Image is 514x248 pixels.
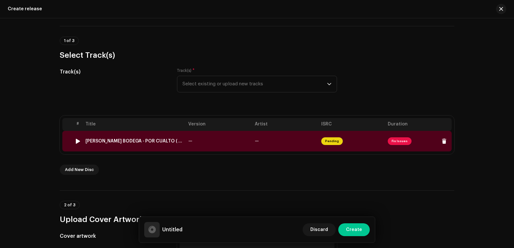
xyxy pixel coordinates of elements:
div: LOOCH BODEGA - POR CUALTO ( MASTER).wav [85,139,183,144]
button: Discard [303,223,336,236]
th: Title [83,118,186,131]
th: Version [186,118,252,131]
th: Artist [252,118,319,131]
div: dropdown trigger [327,76,332,92]
span: Create [346,223,362,236]
button: Create [338,223,370,236]
span: — [255,139,259,143]
h3: Upload Cover Artwork [60,214,454,225]
span: Fix Issues [388,137,412,145]
span: Discard [310,223,328,236]
label: Track(s) [177,68,195,73]
h5: Track(s) [60,68,167,76]
span: — [188,139,192,143]
h3: Select Track(s) [60,50,454,60]
h5: Untitled [162,226,182,234]
th: Duration [385,118,452,131]
span: Select existing or upload new tracks [182,76,327,92]
span: Pending [321,137,343,145]
th: ISRC [319,118,385,131]
h5: Cover artwork [60,232,167,240]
